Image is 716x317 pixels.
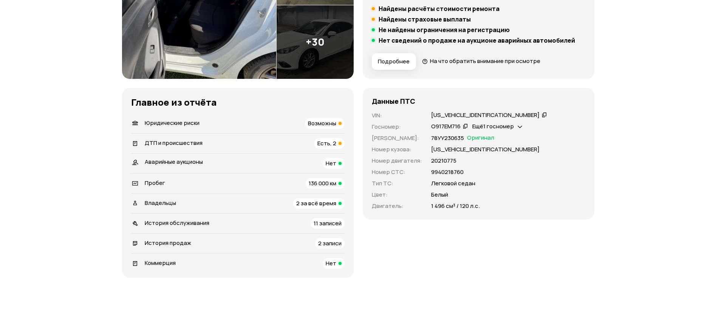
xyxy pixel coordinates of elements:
[472,122,514,130] span: Ещё 1 госномер
[379,37,575,44] h5: Нет сведений о продаже на аукционе аварийных автомобилей
[296,199,336,207] span: 2 за всё время
[379,5,499,12] h5: Найдены расчёты стоимости ремонта
[422,57,541,65] a: На что обратить внимание при осмотре
[372,157,422,165] p: Номер двигателя :
[431,123,461,131] div: О917ЕМ716
[326,159,336,167] span: Нет
[145,199,176,207] span: Владельцы
[372,202,422,210] p: Двигатель :
[314,219,342,227] span: 11 записей
[372,111,422,120] p: VIN :
[431,168,464,176] p: 9940218760
[145,219,209,227] span: История обслуживания
[145,139,203,147] span: ДТП и происшествия
[430,57,540,65] span: На что обратить внимание при осмотре
[372,53,416,70] button: Подробнее
[378,58,410,65] span: Подробнее
[379,15,471,23] h5: Найдены страховые выплаты
[431,202,480,210] p: 1 496 см³ / 120 л.с.
[145,239,191,247] span: История продаж
[372,134,422,142] p: [PERSON_NAME] :
[318,239,342,247] span: 2 записи
[431,111,540,119] div: [US_VEHICLE_IDENTIFICATION_NUMBER]
[145,119,199,127] span: Юридические риски
[308,119,336,127] span: Возможны
[326,259,336,267] span: Нет
[372,123,422,131] p: Госномер :
[145,179,165,187] span: Пробег
[431,191,448,199] p: Белый
[372,97,415,105] h4: Данные ПТС
[145,158,203,166] span: Аварийные аукционы
[372,191,422,199] p: Цвет :
[431,145,540,154] p: [US_VEHICLE_IDENTIFICATION_NUMBER]
[467,134,494,142] span: Оригинал
[379,26,510,34] h5: Не найдены ограничения на регистрацию
[431,134,464,142] p: 78УУ230635
[372,179,422,188] p: Тип ТС :
[309,179,336,187] span: 136 000 км
[431,157,456,165] p: 20210775
[372,168,422,176] p: Номер СТС :
[131,97,345,108] h3: Главное из отчёта
[317,139,336,147] span: Есть, 2
[145,259,176,267] span: Коммерция
[372,145,422,154] p: Номер кузова :
[431,179,475,188] p: Легковой седан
